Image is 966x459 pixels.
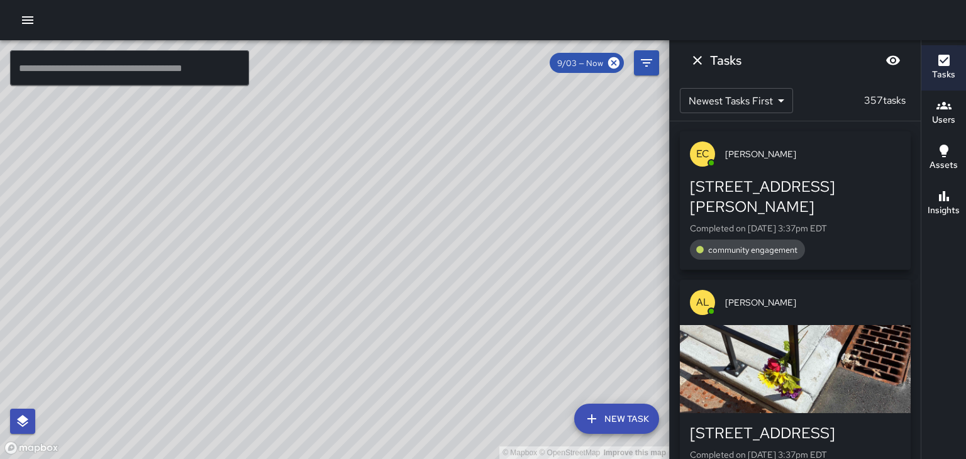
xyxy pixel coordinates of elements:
[710,50,741,70] h6: Tasks
[880,48,906,73] button: Blur
[701,245,805,255] span: community engagement
[725,148,901,160] span: [PERSON_NAME]
[921,91,966,136] button: Users
[696,147,709,162] p: EC
[574,404,659,434] button: New Task
[921,45,966,91] button: Tasks
[634,50,659,75] button: Filters
[690,177,901,217] div: [STREET_ADDRESS][PERSON_NAME]
[859,93,911,108] p: 357 tasks
[932,68,955,82] h6: Tasks
[690,222,901,235] p: Completed on [DATE] 3:37pm EDT
[930,158,958,172] h6: Assets
[680,88,793,113] div: Newest Tasks First
[690,423,901,443] div: [STREET_ADDRESS]
[928,204,960,218] h6: Insights
[685,48,710,73] button: Dismiss
[932,113,955,127] h6: Users
[550,58,611,69] span: 9/03 — Now
[725,296,901,309] span: [PERSON_NAME]
[921,136,966,181] button: Assets
[550,53,624,73] div: 9/03 — Now
[921,181,966,226] button: Insights
[680,131,911,270] button: EC[PERSON_NAME][STREET_ADDRESS][PERSON_NAME]Completed on [DATE] 3:37pm EDTcommunity engagement
[696,295,709,310] p: AL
